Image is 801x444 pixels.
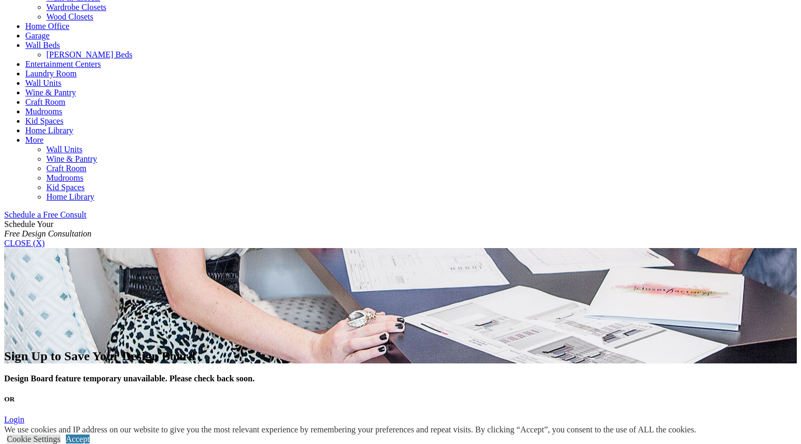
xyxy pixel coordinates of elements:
a: Craft Room [25,97,65,106]
a: Login [4,415,24,424]
a: Kid Spaces [46,183,84,192]
div: We use cookies and IP address on our website to give you the most relevant experience by remember... [4,425,696,435]
a: More menu text will display only on big screen [25,135,44,144]
span: OR [4,395,15,403]
a: Wine & Pantry [46,154,97,163]
a: Wardrobe Closets [46,3,106,12]
strong: Design Board feature temporary unavailable. Please check back soon. [4,374,255,383]
a: Home Library [46,192,94,201]
a: Cookie Settings [7,435,61,443]
a: Accept [66,435,90,443]
em: Free Design Consultation [4,229,92,238]
a: Mudrooms [25,107,62,116]
a: Wall Units [25,78,61,87]
span: Schedule Your [4,220,92,238]
a: Entertainment Centers [25,60,101,68]
a: Wall Beds [25,41,60,50]
a: Laundry Room [25,69,76,78]
a: Craft Room [46,164,86,173]
a: CLOSE (X) [4,239,45,248]
a: Kid Spaces [25,116,63,125]
h1: Sign Up to Save Your Design Board [4,349,797,363]
a: Home Office [25,22,70,31]
a: Wood Closets [46,12,93,21]
a: [PERSON_NAME] Beds [46,50,132,59]
a: Garage [25,31,50,40]
a: Home Library [25,126,73,135]
a: Mudrooms [46,173,83,182]
a: Schedule a Free Consult (opens a dropdown menu) [4,210,86,219]
a: Wall Units [46,145,82,154]
a: Wine & Pantry [25,88,76,97]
